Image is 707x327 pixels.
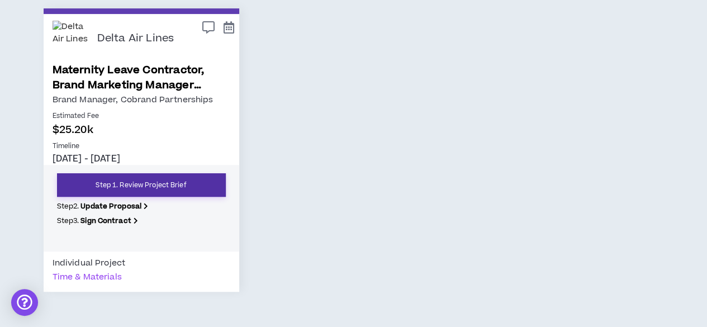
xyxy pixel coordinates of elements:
b: Sign Contract [80,216,131,226]
p: Estimated Fee [53,111,230,121]
div: Time & Materials [53,270,122,284]
p: Delta Air Lines [97,32,174,45]
img: Delta Air Lines [53,21,89,57]
b: Update Proposal [80,201,141,211]
a: Maternity Leave Contractor, Brand Marketing Manager (Cobrand Partnerships) [53,63,230,93]
div: Individual Project [53,256,126,270]
p: Step 3 . [57,216,226,226]
p: Brand Manager, Cobrand Partnerships [53,93,230,107]
div: Open Intercom Messenger [11,289,38,316]
p: $25.20k [53,122,230,138]
p: [DATE] - [DATE] [53,153,230,165]
p: Timeline [53,141,230,151]
p: Step 2 . [57,201,226,211]
a: Step 1. Review Project Brief [57,173,226,197]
